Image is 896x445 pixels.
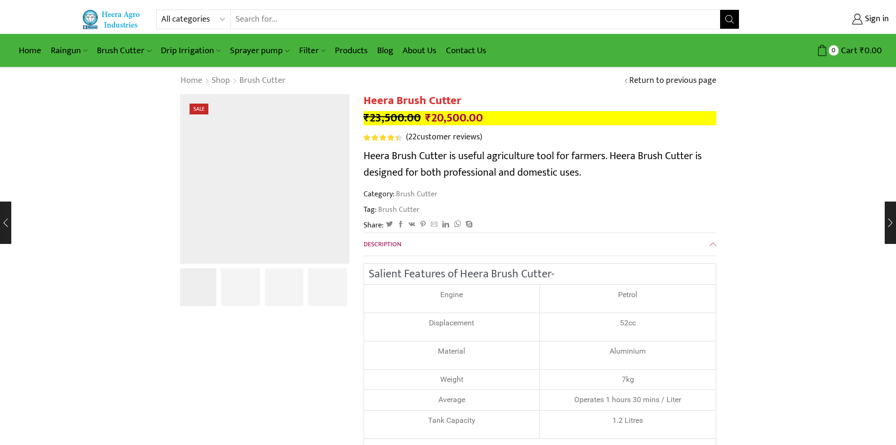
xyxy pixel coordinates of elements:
[408,130,417,144] span: 22
[369,290,535,300] p: Engine
[308,268,347,307] a: Tiller Attachmnet
[239,75,286,87] a: Brush Cutter
[265,268,304,307] a: Weeder Ataachment
[330,40,373,62] a: Products
[92,40,156,62] a: Brush Cutter
[178,267,217,306] img: Heera Brush Cutter
[369,346,535,357] div: Material
[545,318,711,329] p: 52cc
[221,268,260,306] li: 2 / 8
[545,415,711,426] p: 1.2 Litres
[364,239,401,250] span: Description
[369,268,711,280] h2: Salient Features of Heera Brush Cutter-
[629,75,716,87] a: Return to previous page
[211,75,230,87] a: Shop
[398,40,441,62] a: About Us
[364,134,402,141] div: Rated 4.55 out of 5
[425,108,483,128] bdi: 20,500.00
[156,40,225,62] a: Drip Irrigation
[545,290,711,300] p: Petrol
[364,147,702,181] span: Heera Brush Cutter is useful agriculture tool for farmers. Heera Brush Cutter is designed for bot...
[377,204,420,215] a: Brush Cutter
[406,131,482,144] a: (22customer reviews)
[395,188,437,200] a: Brush Cutter
[364,108,421,128] bdi: 23,500.00
[545,374,711,385] div: 7kg
[14,40,46,62] a: Home
[265,268,304,306] li: 3 / 8
[364,233,716,256] a: Description
[231,10,721,29] input: Search for...
[364,108,370,128] span: ₹
[364,204,716,215] span: Tag:
[369,318,535,329] p: Displacement
[308,268,347,306] li: 4 / 8
[749,42,882,59] a: 0 Cart ₹0.00
[364,189,437,200] span: Category:
[839,44,857,57] span: Cart
[753,11,889,28] a: Sign in
[364,134,404,141] span: 22
[221,268,260,307] a: 4
[178,268,217,306] li: 1 / 8
[369,374,535,385] div: Weight
[441,40,491,62] a: Contact Us
[425,108,431,128] span: ₹
[225,40,294,62] a: Sprayer pump
[180,75,286,87] nav: Breadcrumb
[364,134,398,141] span: Rated out of 5 based on customer ratings
[545,346,711,357] p: Aluminium
[190,104,208,114] span: Sale
[180,75,203,87] a: Home
[373,40,398,62] a: Blog
[369,395,535,405] div: Average
[364,220,384,231] span: Share:
[860,43,882,58] bdi: 0.00
[863,13,889,25] span: Sign in
[545,395,711,405] div: Operates 1 hours 30 mins / Liter
[720,10,739,29] button: Search button
[364,94,716,108] h1: Heera Brush Cutter
[46,40,92,62] a: Raingun
[369,415,535,426] div: Tank Capacity
[829,45,839,55] span: 0
[294,40,330,62] a: Filter
[180,94,349,264] div: 1 / 8
[860,43,864,58] span: ₹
